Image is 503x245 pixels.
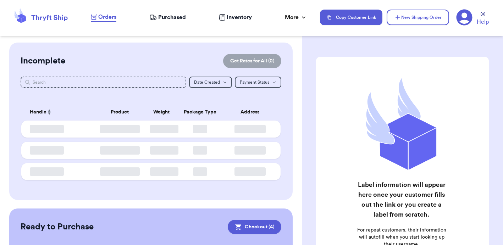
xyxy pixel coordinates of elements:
[21,77,187,88] input: Search
[94,104,145,121] th: Product
[477,12,489,26] a: Help
[320,10,382,25] button: Copy Customer Link
[354,180,450,219] h2: Label information will appear here once your customer fills out the link or you create a label fr...
[98,13,116,21] span: Orders
[21,221,94,233] h2: Ready to Purchase
[240,80,269,84] span: Payment Status
[477,18,489,26] span: Help
[223,54,281,68] button: Get Rates for All (0)
[21,55,65,67] h2: Incomplete
[189,77,232,88] button: Date Created
[194,80,220,84] span: Date Created
[46,108,52,116] button: Sort ascending
[146,104,177,121] th: Weight
[177,104,224,121] th: Package Type
[158,13,186,22] span: Purchased
[223,104,281,121] th: Address
[285,13,307,22] div: More
[235,77,281,88] button: Payment Status
[30,108,46,116] span: Handle
[227,13,252,22] span: Inventory
[149,13,186,22] a: Purchased
[387,10,449,25] button: New Shipping Order
[228,220,281,234] button: Checkout (4)
[91,13,116,22] a: Orders
[219,13,252,22] a: Inventory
